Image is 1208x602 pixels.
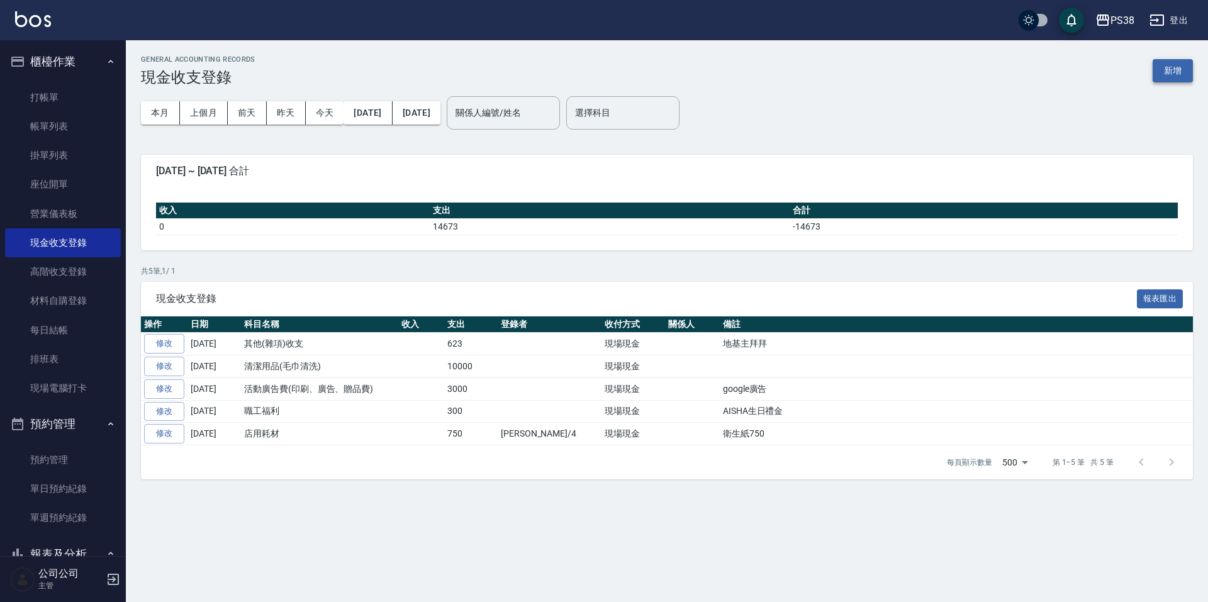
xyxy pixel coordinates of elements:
td: 750 [444,423,498,445]
div: PS38 [1110,13,1134,28]
p: 共 5 筆, 1 / 1 [141,265,1193,277]
td: google廣告 [720,377,1193,400]
th: 收付方式 [601,316,665,333]
a: 現場電腦打卡 [5,374,121,403]
th: 關係人 [665,316,720,333]
a: 修改 [144,334,184,354]
img: Logo [15,11,51,27]
td: [DATE] [187,333,241,355]
a: 修改 [144,402,184,421]
th: 收入 [156,203,430,219]
button: 預約管理 [5,408,121,440]
button: 前天 [228,101,267,125]
th: 登錄者 [498,316,601,333]
a: 排班表 [5,345,121,374]
a: 材料自購登錄 [5,286,121,315]
a: 新增 [1153,64,1193,76]
button: 登出 [1144,9,1193,32]
p: 第 1–5 筆 共 5 筆 [1053,457,1114,468]
th: 支出 [430,203,790,219]
td: AISHA生日禮金 [720,400,1193,423]
td: [DATE] [187,377,241,400]
img: Person [10,567,35,592]
div: 500 [997,445,1032,479]
a: 單日預約紀錄 [5,474,121,503]
th: 支出 [444,316,498,333]
h5: 公司公司 [38,567,103,580]
td: 衛生紙750 [720,423,1193,445]
a: 每日結帳 [5,316,121,345]
th: 操作 [141,316,187,333]
th: 收入 [398,316,444,333]
td: [DATE] [187,400,241,423]
span: 現金收支登錄 [156,293,1137,305]
td: 現場現金 [601,355,665,378]
td: 623 [444,333,498,355]
td: 活動廣告費(印刷、廣告、贈品費) [241,377,398,400]
th: 科目名稱 [241,316,398,333]
td: 現場現金 [601,377,665,400]
a: 預約管理 [5,445,121,474]
a: 報表匯出 [1137,292,1183,304]
td: [PERSON_NAME]/4 [498,423,601,445]
td: [DATE] [187,423,241,445]
a: 現金收支登錄 [5,228,121,257]
td: 10000 [444,355,498,378]
button: 新增 [1153,59,1193,82]
button: [DATE] [393,101,440,125]
a: 修改 [144,379,184,399]
button: save [1059,8,1084,33]
th: 合計 [790,203,1178,219]
button: 報表匯出 [1137,289,1183,309]
a: 掛單列表 [5,141,121,170]
td: 現場現金 [601,400,665,423]
button: 櫃檯作業 [5,45,121,78]
h3: 現金收支登錄 [141,69,255,86]
a: 修改 [144,357,184,376]
td: 現場現金 [601,333,665,355]
a: 座位開單 [5,170,121,199]
a: 修改 [144,424,184,443]
th: 備註 [720,316,1193,333]
td: 地基主拜拜 [720,333,1193,355]
a: 打帳單 [5,83,121,112]
button: 報表及分析 [5,538,121,571]
td: 3000 [444,377,498,400]
a: 營業儀表板 [5,199,121,228]
td: 其他(雜項)收支 [241,333,398,355]
td: 清潔用品(毛巾清洗) [241,355,398,378]
p: 主管 [38,580,103,591]
button: [DATE] [344,101,392,125]
button: PS38 [1090,8,1139,33]
td: 14673 [430,218,790,235]
button: 昨天 [267,101,306,125]
h2: GENERAL ACCOUNTING RECORDS [141,55,255,64]
td: 現場現金 [601,423,665,445]
button: 本月 [141,101,180,125]
td: 職工福利 [241,400,398,423]
td: [DATE] [187,355,241,378]
td: 300 [444,400,498,423]
a: 高階收支登錄 [5,257,121,286]
th: 日期 [187,316,241,333]
span: [DATE] ~ [DATE] 合計 [156,165,1178,177]
button: 上個月 [180,101,228,125]
a: 帳單列表 [5,112,121,141]
td: -14673 [790,218,1178,235]
button: 今天 [306,101,344,125]
p: 每頁顯示數量 [947,457,992,468]
td: 0 [156,218,430,235]
a: 單週預約紀錄 [5,503,121,532]
td: 店用耗材 [241,423,398,445]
